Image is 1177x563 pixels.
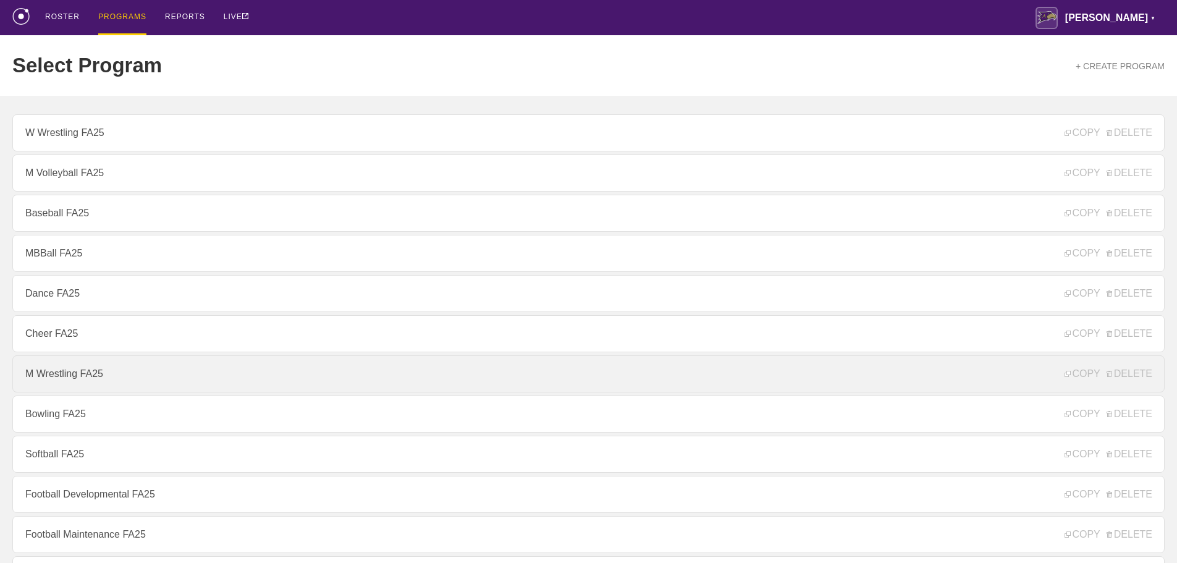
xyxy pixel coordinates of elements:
[1107,167,1152,179] span: DELETE
[12,436,1165,473] a: Softball FA25
[1065,408,1100,420] span: COPY
[12,476,1165,513] a: Football Developmental FA25
[1107,449,1152,460] span: DELETE
[1065,288,1100,299] span: COPY
[1065,248,1100,259] span: COPY
[12,355,1165,392] a: M Wrestling FA25
[1107,328,1152,339] span: DELETE
[1076,61,1165,71] a: + CREATE PROGRAM
[12,275,1165,312] a: Dance FA25
[1065,328,1100,339] span: COPY
[1107,529,1152,540] span: DELETE
[1107,368,1152,379] span: DELETE
[12,195,1165,232] a: Baseball FA25
[1107,489,1152,500] span: DELETE
[1036,7,1058,29] img: Avila
[1065,208,1100,219] span: COPY
[12,235,1165,272] a: MBBall FA25
[12,516,1165,553] a: Football Maintenance FA25
[1107,127,1152,138] span: DELETE
[12,315,1165,352] a: Cheer FA25
[1065,127,1100,138] span: COPY
[12,8,30,25] img: logo
[1107,248,1152,259] span: DELETE
[1115,504,1177,563] iframe: Chat Widget
[1065,167,1100,179] span: COPY
[1065,449,1100,460] span: COPY
[1065,529,1100,540] span: COPY
[1065,368,1100,379] span: COPY
[1107,288,1152,299] span: DELETE
[1107,208,1152,219] span: DELETE
[1150,14,1155,23] div: ▼
[1107,408,1152,420] span: DELETE
[1065,489,1100,500] span: COPY
[12,114,1165,151] a: W Wrestling FA25
[12,155,1165,192] a: M Volleyball FA25
[12,396,1165,433] a: Bowling FA25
